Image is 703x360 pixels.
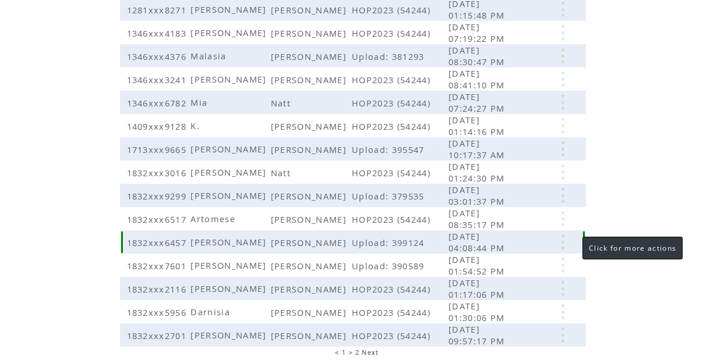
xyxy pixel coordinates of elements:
span: [DATE] 07:24:27 PM [448,91,508,114]
span: 1281xxx8271 [127,4,190,16]
span: 1713xxx9665 [127,144,190,155]
span: [PERSON_NAME] [271,27,349,39]
span: [PERSON_NAME] [271,306,349,318]
span: [PERSON_NAME] [190,190,269,201]
span: [PERSON_NAME] [271,190,349,202]
span: [DATE] 03:01:37 PM [448,184,508,207]
span: HOP2023 (54244) [352,213,433,225]
span: 1832xxx5956 [127,306,190,318]
span: [DATE] 08:41:10 PM [448,67,508,91]
span: 1346xxx3241 [127,74,190,85]
span: HOP2023 (54244) [352,306,433,318]
span: 1346xxx4183 [127,27,190,39]
span: HOP2023 (54244) [352,4,433,16]
span: Malasia [190,50,229,62]
span: HOP2023 (54244) [352,330,433,341]
span: HOP2023 (54244) [352,120,433,132]
span: [DATE] 07:19:22 PM [448,21,508,44]
span: Darnisia [190,306,233,318]
span: Mia [190,97,210,108]
span: Artomese [190,213,238,224]
span: HOP2023 (54244) [352,283,433,295]
span: [DATE] 01:30:06 PM [448,300,508,323]
span: Natt [271,97,294,109]
span: HOP2023 (54244) [352,167,433,179]
span: [DATE] 01:54:52 PM [448,254,508,277]
span: 1832xxx6457 [127,237,190,248]
span: [PERSON_NAME] [271,237,349,248]
span: [PERSON_NAME] [271,260,349,272]
span: [PERSON_NAME] [190,73,269,85]
a: 2 [355,348,359,357]
span: < 1 > [335,348,353,357]
span: [PERSON_NAME] [190,283,269,294]
span: [DATE] 09:57:17 PM [448,323,508,347]
span: Upload: 390589 [352,260,428,272]
span: Upload: 395547 [352,144,428,155]
span: [DATE] 08:35:17 PM [448,207,508,230]
span: 1409xxx9128 [127,120,190,132]
span: [DATE] 01:17:06 PM [448,277,508,300]
span: [DATE] 01:14:16 PM [448,114,508,137]
span: 1346xxx6782 [127,97,190,109]
span: Click for more actions [589,243,676,253]
span: [PERSON_NAME] [271,283,349,295]
span: [PERSON_NAME] [190,27,269,38]
span: [DATE] 04:08:44 PM [448,230,508,254]
span: 1832xxx3016 [127,167,190,179]
span: Upload: 399124 [352,237,428,248]
span: [PERSON_NAME] [271,51,349,62]
span: [PERSON_NAME] [190,143,269,155]
span: [PERSON_NAME] [271,144,349,155]
span: [DATE] 01:24:30 PM [448,161,508,184]
span: [PERSON_NAME] [190,329,269,341]
span: 1832xxx2701 [127,330,190,341]
span: 1832xxx9299 [127,190,190,202]
span: 1832xxx2116 [127,283,190,295]
span: [PERSON_NAME] [190,166,269,178]
span: HOP2023 (54244) [352,27,433,39]
span: Upload: 379535 [352,190,428,202]
span: [PERSON_NAME] [190,259,269,271]
span: [PERSON_NAME] [190,236,269,248]
span: [DATE] 10:17:37 AM [448,137,508,161]
span: [PERSON_NAME] [271,213,349,225]
span: HOP2023 (54244) [352,74,433,85]
span: [PERSON_NAME] [271,74,349,85]
span: [PERSON_NAME] [271,330,349,341]
span: 1346xxx4376 [127,51,190,62]
span: HOP2023 (54244) [352,97,433,109]
span: [PERSON_NAME] [271,4,349,16]
span: 1832xxx7601 [127,260,190,272]
span: [PERSON_NAME] [190,3,269,15]
a: Next [362,348,379,357]
span: [PERSON_NAME] [271,120,349,132]
span: [DATE] 08:30:47 PM [448,44,508,67]
span: 1832xxx6517 [127,213,190,225]
span: Upload: 381293 [352,51,428,62]
span: K. [190,120,203,131]
span: Natt [271,167,294,179]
